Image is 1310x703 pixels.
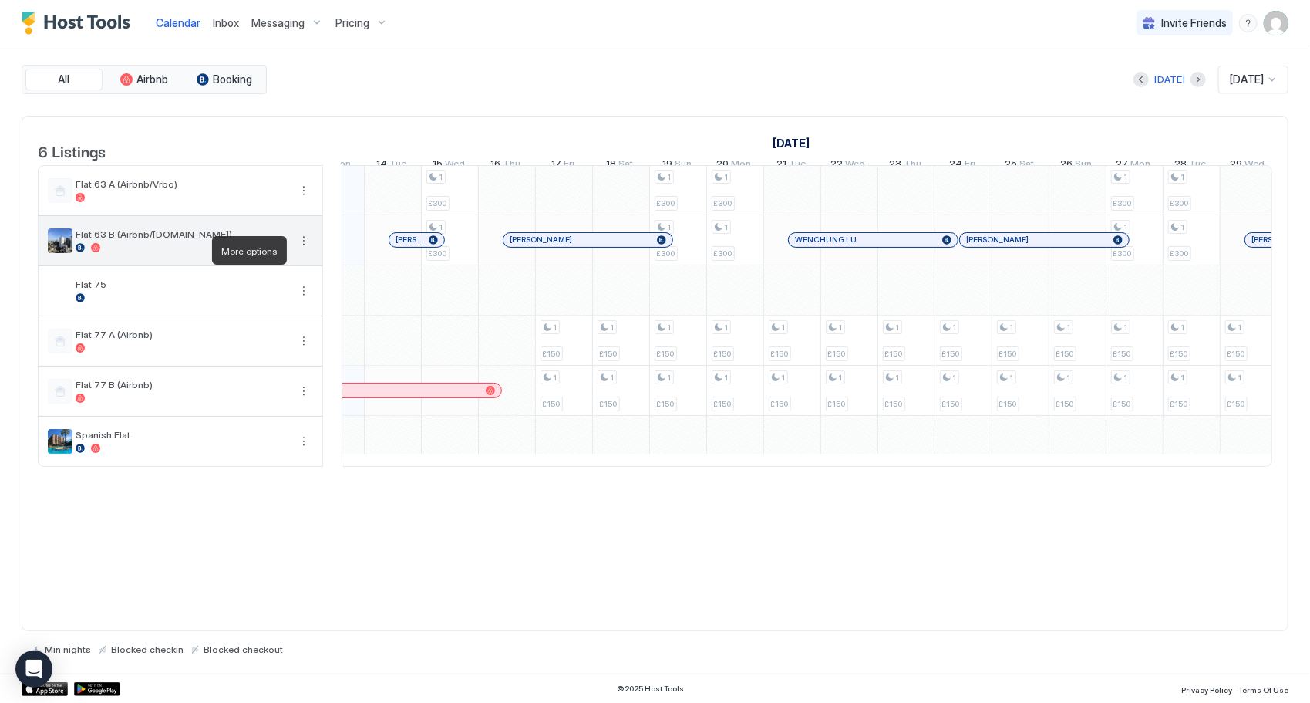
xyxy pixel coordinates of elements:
[611,373,615,383] span: 1
[1076,157,1093,174] span: Sun
[942,399,960,409] span: £150
[1010,323,1014,333] span: 1
[1152,70,1187,89] button: [DATE]
[1230,73,1264,86] span: [DATE]
[1181,172,1185,182] span: 1
[373,154,411,177] a: October 14, 2025
[1227,399,1245,409] span: £150
[1175,157,1187,174] span: 28
[22,682,68,696] a: App Store
[1264,11,1288,35] div: User profile
[1010,373,1014,383] span: 1
[782,323,786,333] span: 1
[1190,72,1206,87] button: Next month
[828,349,846,359] span: £150
[1124,323,1128,333] span: 1
[885,154,925,177] a: October 23, 2025
[295,382,313,401] div: menu
[295,232,313,250] div: menu
[1161,16,1227,30] span: Invite Friends
[1116,157,1129,174] span: 27
[48,279,72,303] div: listing image
[48,228,72,253] div: listing image
[885,349,903,359] span: £150
[771,349,789,359] span: £150
[846,157,866,174] span: Wed
[776,157,786,174] span: 21
[48,429,72,454] div: listing image
[1019,157,1034,174] span: Sat
[59,73,70,86] span: All
[1113,349,1131,359] span: £150
[889,157,901,174] span: 23
[1154,73,1185,86] div: [DATE]
[221,245,278,257] span: More options
[214,73,253,86] span: Booking
[953,323,957,333] span: 1
[999,349,1017,359] span: £150
[1227,349,1245,359] span: £150
[554,373,557,383] span: 1
[547,154,578,177] a: October 17, 2025
[827,154,870,177] a: October 22, 2025
[1131,157,1151,174] span: Mon
[213,16,239,29] span: Inbox
[76,178,288,190] span: Flat 63 A (Airbnb/Vrbo)
[725,323,729,333] span: 1
[1056,399,1074,409] span: £150
[543,399,561,409] span: £150
[204,644,283,655] span: Blocked checkout
[335,16,369,30] span: Pricing
[1181,222,1185,232] span: 1
[45,644,91,655] span: Min nights
[390,157,407,174] span: Tue
[1067,373,1071,383] span: 1
[1231,157,1243,174] span: 29
[445,157,465,174] span: Wed
[1061,157,1073,174] span: 26
[1124,172,1128,182] span: 1
[295,282,313,300] button: More options
[22,65,267,94] div: tab-group
[22,12,137,35] a: Host Tools Logo
[111,644,184,655] span: Blocked checkin
[1190,157,1207,174] span: Tue
[76,279,288,290] span: Flat 75
[156,16,200,29] span: Calendar
[966,235,1029,245] span: [PERSON_NAME]
[510,235,572,245] span: [PERSON_NAME]
[543,349,561,359] span: £150
[942,349,960,359] span: £150
[714,399,732,409] span: £150
[1057,154,1096,177] a: October 26, 2025
[1113,248,1132,259] span: £300
[668,172,672,182] span: 1
[106,69,183,90] button: Airbnb
[1170,248,1189,259] span: £300
[1171,154,1211,177] a: October 28, 2025
[186,69,263,90] button: Booking
[657,198,675,208] span: £300
[828,399,846,409] span: £150
[717,157,729,174] span: 20
[295,332,313,350] div: menu
[295,282,313,300] div: menu
[74,682,120,696] a: Google Play Store
[15,651,52,688] div: Open Intercom Messenger
[377,157,388,174] span: 14
[137,73,169,86] span: Airbnb
[1227,154,1269,177] a: October 29, 2025
[1238,373,1242,383] span: 1
[1056,349,1074,359] span: £150
[600,349,618,359] span: £150
[429,198,447,208] span: £300
[1170,349,1188,359] span: £150
[503,157,521,174] span: Thu
[725,222,729,232] span: 1
[839,323,843,333] span: 1
[657,349,675,359] span: £150
[1238,323,1242,333] span: 1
